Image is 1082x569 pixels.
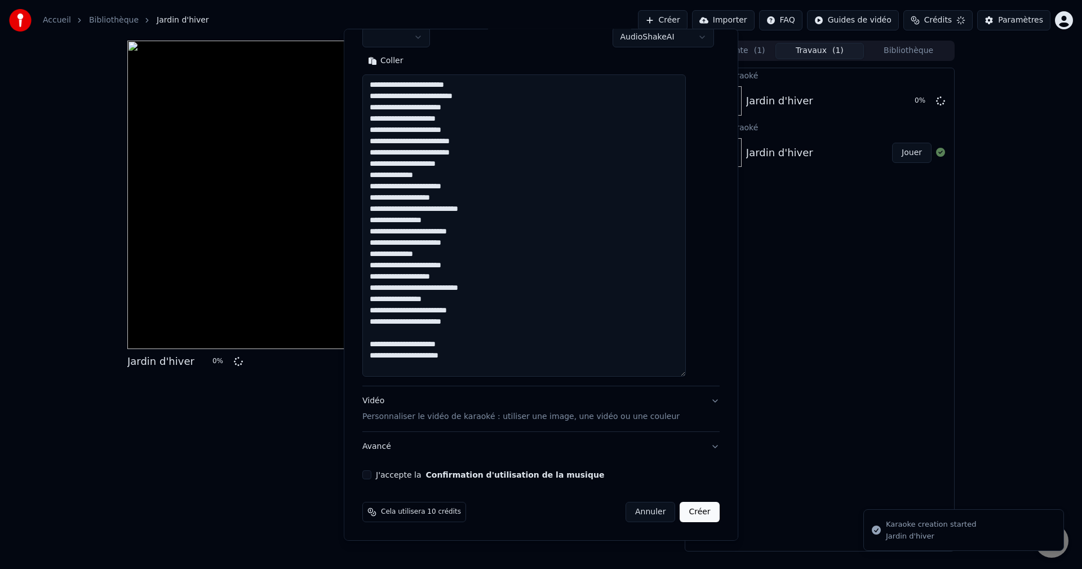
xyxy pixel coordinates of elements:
div: ParolesAjoutez des paroles de chansons ou sélectionnez un modèle de paroles automatiques [362,15,720,386]
button: Coller [362,52,409,70]
button: J'accepte la [426,471,605,479]
button: Annuler [626,502,675,522]
button: Créer [680,502,720,522]
p: Personnaliser le vidéo de karaoké : utiliser une image, une vidéo ou une couleur [362,411,680,422]
div: Vidéo [362,395,680,422]
label: J'accepte la [376,471,604,479]
span: Cela utilisera 10 crédits [381,508,461,517]
button: VidéoPersonnaliser le vidéo de karaoké : utiliser une image, une vidéo ou une couleur [362,386,720,431]
button: Avancé [362,432,720,461]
